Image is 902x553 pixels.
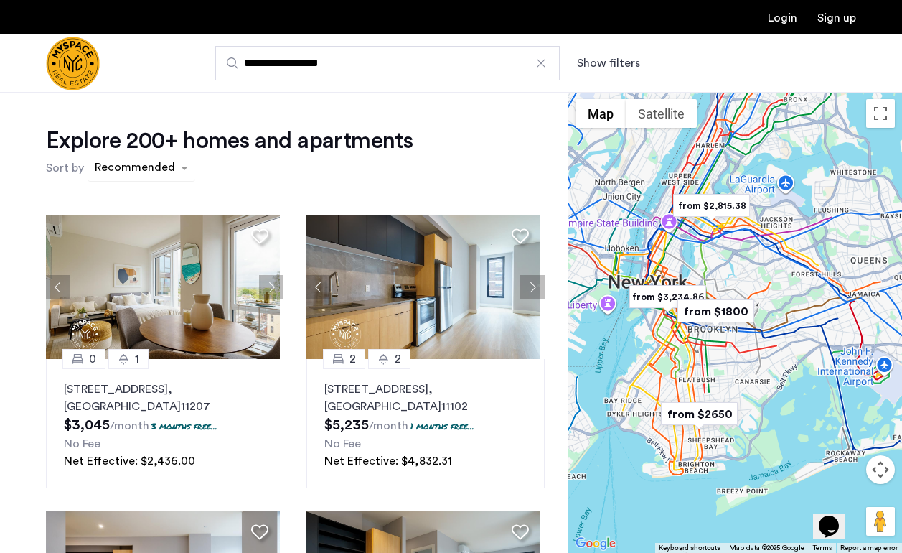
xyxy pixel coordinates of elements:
img: logo [46,37,100,90]
button: Previous apartment [306,275,331,299]
div: from $2,815.38 [667,190,756,222]
p: 3 months free... [151,420,217,432]
a: 01[STREET_ADDRESS], [GEOGRAPHIC_DATA]112073 months free...No FeeNet Effective: $2,436.00 [46,359,283,488]
ng-select: sort-apartment [88,155,195,181]
button: Previous apartment [46,275,70,299]
img: Google [572,534,619,553]
span: 2 [349,350,356,368]
div: from $1800 [672,295,760,327]
button: Drag Pegman onto the map to open Street View [866,507,895,536]
a: Open this area in Google Maps (opens a new window) [572,534,619,553]
button: Show or hide filters [577,55,640,72]
p: 1 months free... [410,420,474,432]
h1: Explore 200+ homes and apartments [46,126,413,155]
div: from $3,234.86 [624,281,712,313]
sub: /month [110,420,149,432]
p: [STREET_ADDRESS] 11207 [64,381,266,415]
span: No Fee [64,438,100,450]
span: No Fee [324,438,361,450]
span: $3,045 [64,418,110,432]
span: $5,235 [324,418,369,432]
a: Report a map error [840,543,898,553]
a: Login [768,12,797,24]
input: Apartment Search [215,46,560,80]
p: [STREET_ADDRESS] 11102 [324,381,526,415]
img: 1997_638519001096654587.png [46,215,280,359]
button: Show satellite imagery [626,99,697,128]
button: Next apartment [520,275,545,299]
label: Sort by [46,159,84,177]
iframe: chat widget [813,496,859,539]
div: from $2650 [655,398,743,430]
span: 0 [89,350,96,368]
sub: /month [369,420,408,432]
span: Net Effective: $4,832.31 [324,455,452,467]
button: Next apartment [259,275,283,299]
a: Terms (opens in new tab) [813,543,832,553]
span: 2 [395,350,401,368]
a: Cazamio Logo [46,37,100,90]
img: 1997_638519968035243270.png [306,215,540,359]
span: 1 [135,350,139,368]
a: Registration [817,12,856,24]
button: Show street map [576,99,626,128]
span: Net Effective: $2,436.00 [64,455,195,467]
button: Map camera controls [866,455,895,484]
button: Toggle fullscreen view [866,99,895,128]
a: 22[STREET_ADDRESS], [GEOGRAPHIC_DATA]111021 months free...No FeeNet Effective: $4,832.31 [306,359,544,488]
div: Recommended [93,159,175,180]
button: Keyboard shortcuts [659,543,720,553]
span: Map data ©2025 Google [729,544,804,552]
